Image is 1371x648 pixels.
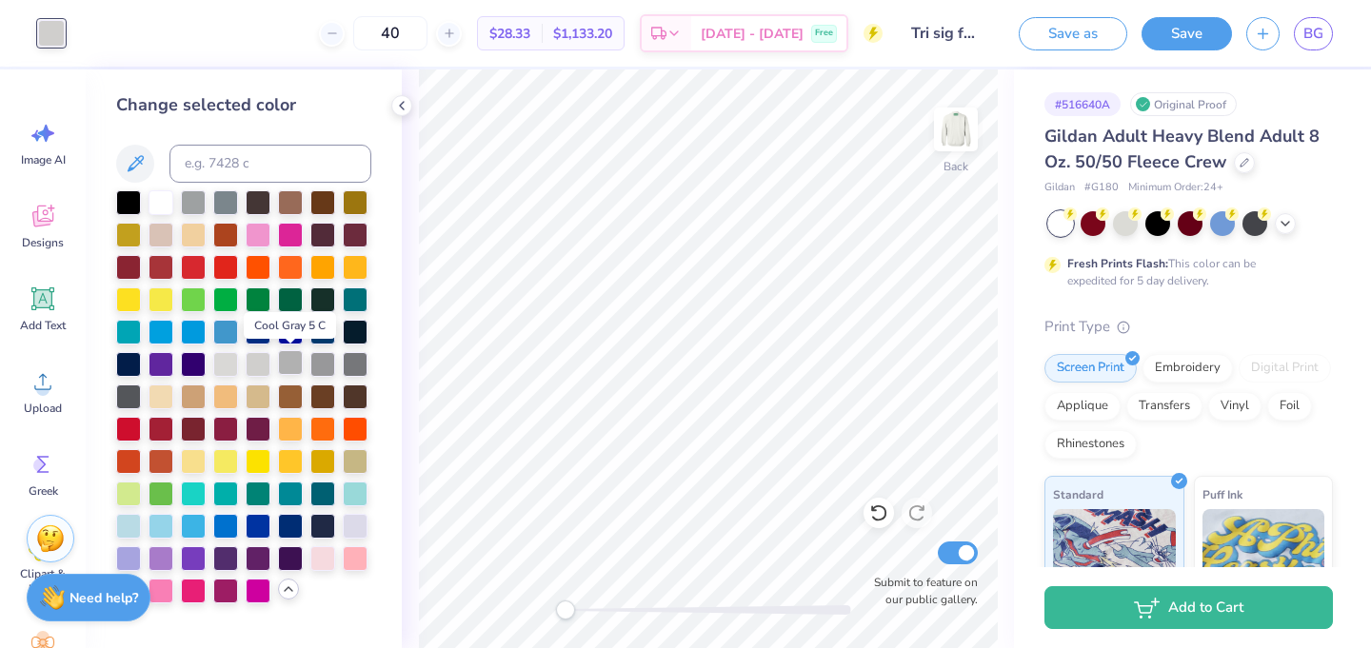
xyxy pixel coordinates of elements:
input: – – [353,16,427,50]
input: Untitled Design [897,14,990,52]
button: Add to Cart [1044,586,1333,629]
input: e.g. 7428 c [169,145,371,183]
span: Standard [1053,484,1103,504]
div: Foil [1267,392,1312,421]
strong: Fresh Prints Flash: [1067,256,1168,271]
div: Print Type [1044,316,1333,338]
strong: Need help? [70,589,138,607]
span: [DATE] - [DATE] [701,24,804,44]
span: Clipart & logos [11,566,74,597]
span: Image AI [21,152,66,167]
div: Applique [1044,392,1121,421]
span: Puff Ink [1202,484,1242,504]
span: Free [815,27,833,40]
div: Embroidery [1142,354,1233,383]
div: Transfers [1126,392,1202,421]
div: Back [944,158,968,175]
div: Accessibility label [556,600,575,619]
button: Save [1142,17,1232,50]
span: Upload [24,401,62,416]
div: Screen Print [1044,354,1137,383]
span: Designs [22,235,64,250]
span: # G180 [1084,180,1119,196]
div: This color can be expedited for 5 day delivery. [1067,255,1301,289]
span: Gildan [1044,180,1075,196]
span: Add Text [20,318,66,333]
div: Original Proof [1130,92,1237,116]
img: Standard [1053,509,1176,604]
div: Vinyl [1208,392,1262,421]
div: # 516640A [1044,92,1121,116]
a: BG [1294,17,1333,50]
img: Puff Ink [1202,509,1325,604]
div: Change selected color [116,92,371,118]
div: Rhinestones [1044,430,1137,459]
div: Cool Gray 5 C [244,312,336,339]
span: Minimum Order: 24 + [1128,180,1223,196]
span: Gildan Adult Heavy Blend Adult 8 Oz. 50/50 Fleece Crew [1044,125,1320,173]
label: Submit to feature on our public gallery. [864,574,978,608]
span: $1,133.20 [553,24,612,44]
span: BG [1303,23,1323,45]
span: $28.33 [489,24,530,44]
img: Back [937,110,975,148]
span: Greek [29,483,58,499]
button: Save as [1019,17,1127,50]
div: Digital Print [1239,354,1331,383]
